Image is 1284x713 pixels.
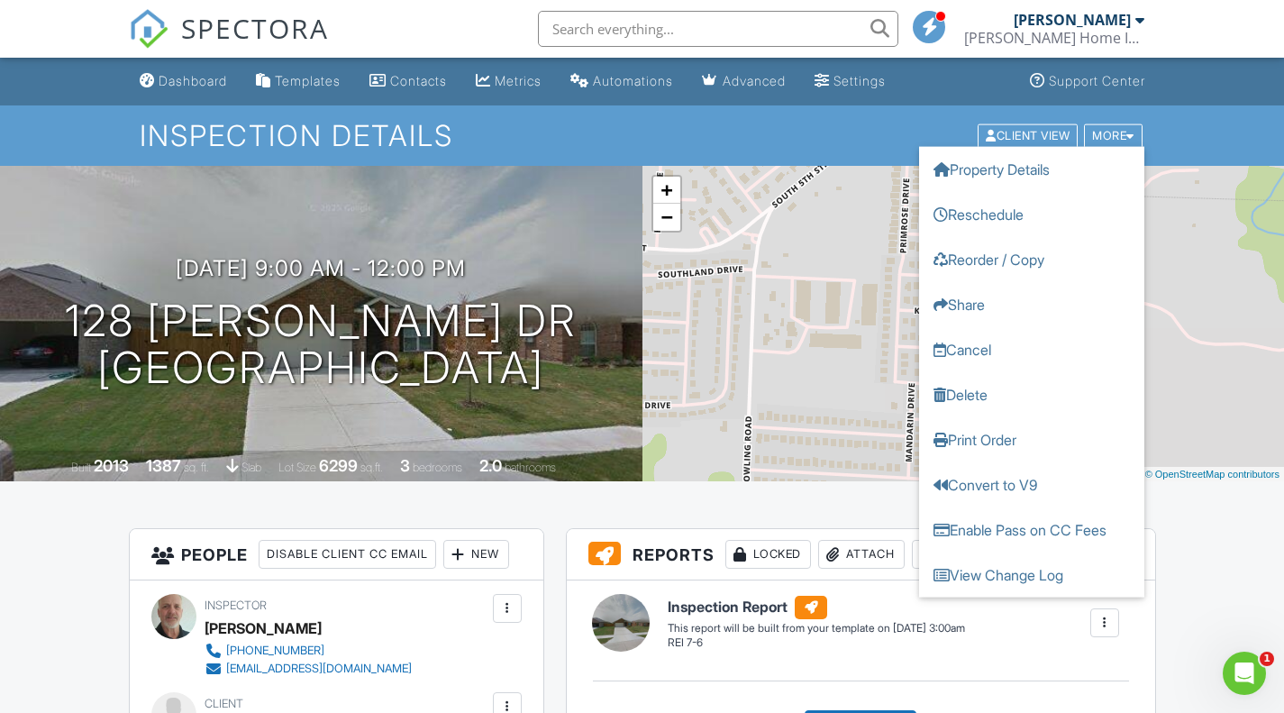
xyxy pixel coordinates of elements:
[818,540,905,569] div: Attach
[495,73,542,88] div: Metrics
[362,65,454,98] a: Contacts
[319,456,358,475] div: 6299
[567,529,1155,580] h3: Reports
[807,65,893,98] a: Settings
[469,65,549,98] a: Metrics
[159,73,227,88] div: Dashboard
[653,204,680,231] a: Zoom out
[919,371,1144,416] a: Delete
[668,596,965,619] h6: Inspection Report
[205,642,412,660] a: [PHONE_NUMBER]
[241,461,261,474] span: slab
[919,552,1144,597] a: View Change Log
[65,297,577,393] h1: 128 [PERSON_NAME] Dr [GEOGRAPHIC_DATA]
[1023,65,1152,98] a: Support Center
[912,540,978,569] div: New
[413,461,462,474] span: bedrooms
[140,120,1143,151] h1: Inspection Details
[1223,652,1266,695] iframe: Intercom live chat
[479,456,502,475] div: 2.0
[919,236,1144,281] a: Reorder / Copy
[919,191,1144,236] a: Reschedule
[129,9,168,49] img: The Best Home Inspection Software - Spectora
[1014,11,1131,29] div: [PERSON_NAME]
[1049,73,1145,88] div: Support Center
[71,461,91,474] span: Built
[443,540,509,569] div: New
[130,529,543,580] h3: People
[176,256,466,280] h3: [DATE] 9:00 am - 12:00 pm
[226,644,324,658] div: [PHONE_NUMBER]
[249,65,348,98] a: Templates
[919,507,1144,552] a: Enable Pass on CC Fees
[259,540,436,569] div: Disable Client CC Email
[1145,469,1279,480] a: © OpenStreetMap contributors
[181,9,329,47] span: SPECTORA
[505,461,556,474] span: bathrooms
[129,24,329,62] a: SPECTORA
[205,599,267,612] span: Inspector
[964,29,1144,47] div: Fulfer Home Inspections
[146,456,181,475] div: 1387
[668,621,965,635] div: This report will be built from your template on [DATE] 3:00am
[668,635,965,651] div: REI 7-6
[205,615,322,642] div: [PERSON_NAME]
[132,65,234,98] a: Dashboard
[275,73,341,88] div: Templates
[205,697,243,710] span: Client
[653,177,680,204] a: Zoom in
[278,461,316,474] span: Lot Size
[1084,123,1143,148] div: More
[390,73,447,88] div: Contacts
[695,65,793,98] a: Advanced
[919,462,1144,507] a: Convert to V9
[723,73,786,88] div: Advanced
[919,146,1144,191] a: Property Details
[563,65,680,98] a: Automations (Basic)
[919,281,1144,326] a: Share
[919,326,1144,371] a: Cancel
[725,540,811,569] div: Locked
[94,456,129,475] div: 2013
[538,11,898,47] input: Search everything...
[360,461,383,474] span: sq.ft.
[1260,652,1274,666] span: 1
[919,416,1144,462] a: Print Order
[978,123,1078,148] div: Client View
[400,456,410,475] div: 3
[1057,467,1284,482] div: |
[833,73,886,88] div: Settings
[226,662,412,676] div: [EMAIL_ADDRESS][DOMAIN_NAME]
[593,73,673,88] div: Automations
[976,128,1082,142] a: Client View
[205,660,412,678] a: [EMAIL_ADDRESS][DOMAIN_NAME]
[184,461,209,474] span: sq. ft.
